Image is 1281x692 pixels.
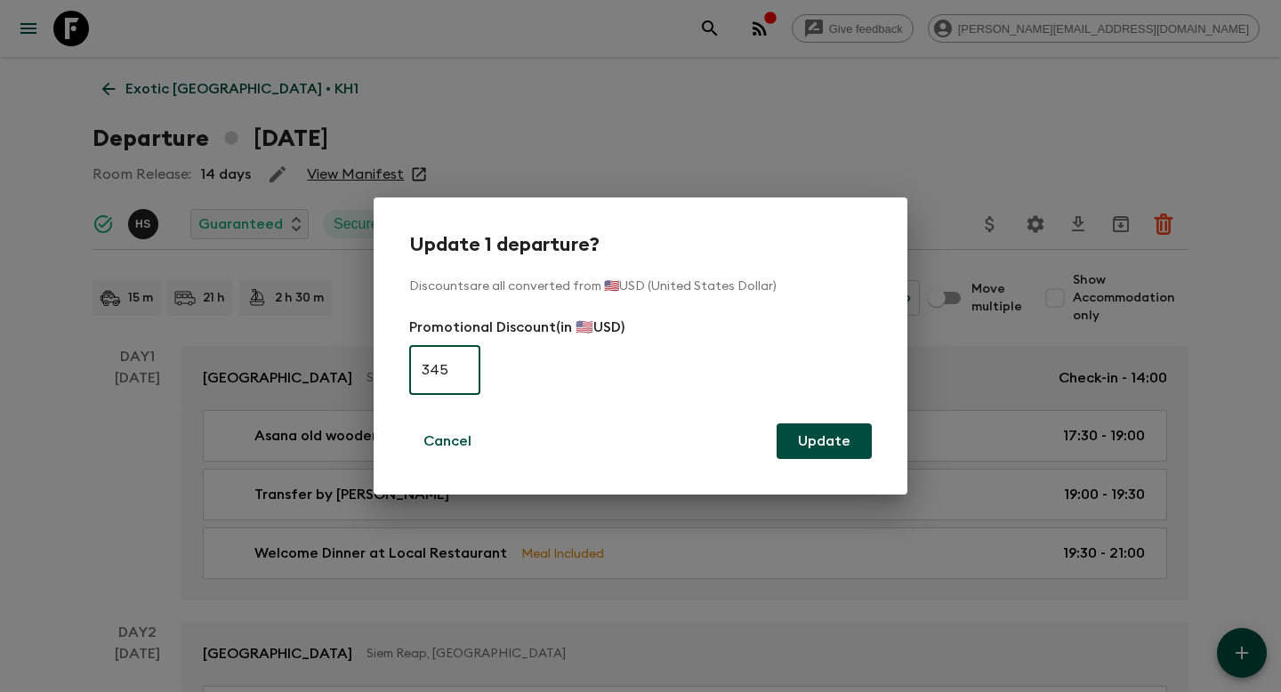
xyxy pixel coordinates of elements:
[409,317,872,338] p: Promotional Discount (in 🇺🇸USD)
[409,423,486,459] button: Cancel
[423,430,471,452] p: Cancel
[409,233,872,256] h2: Update 1 departure?
[777,423,872,459] button: Update
[409,278,872,295] p: Discounts are all converted from 🇺🇸USD (United States Dollar)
